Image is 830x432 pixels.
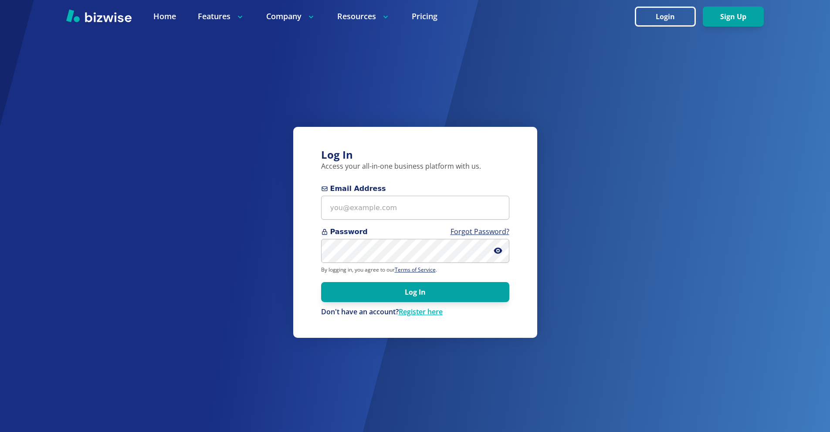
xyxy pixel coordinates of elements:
[321,162,509,171] p: Access your all-in-one business platform with us.
[321,184,509,194] span: Email Address
[635,13,703,21] a: Login
[399,307,443,316] a: Register here
[266,11,315,22] p: Company
[321,307,509,317] p: Don't have an account?
[321,227,509,237] span: Password
[395,266,436,273] a: Terms of Service
[321,266,509,273] p: By logging in, you agree to our .
[451,227,509,236] a: Forgot Password?
[66,9,132,22] img: Bizwise Logo
[321,196,509,220] input: you@example.com
[153,11,176,22] a: Home
[412,11,437,22] a: Pricing
[337,11,390,22] p: Resources
[703,7,764,27] button: Sign Up
[635,7,696,27] button: Login
[198,11,244,22] p: Features
[321,148,509,162] h3: Log In
[321,307,509,317] div: Don't have an account?Register here
[703,13,764,21] a: Sign Up
[321,282,509,302] button: Log In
